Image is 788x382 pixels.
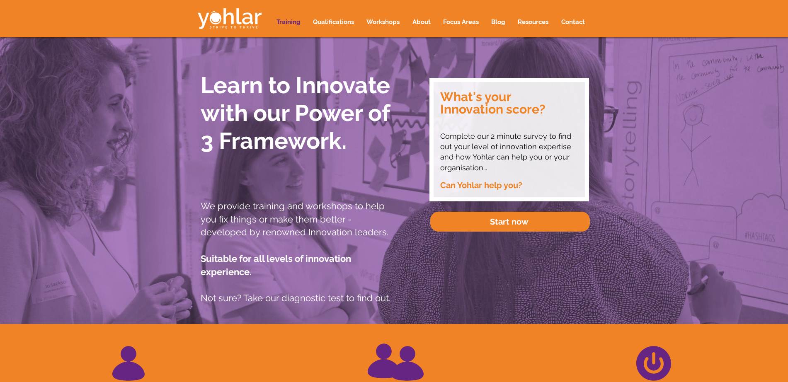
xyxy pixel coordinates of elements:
span: Suitable for all levels of innovation experience. [201,253,351,277]
span: Can Yohlar help you? [440,180,522,190]
a: Contact [555,12,591,32]
a: Qualifications [307,12,360,32]
p: About [408,12,435,32]
p: Focus Areas [439,12,483,32]
nav: Site [270,12,591,32]
span: Start now [490,217,529,227]
p: Blog [487,12,509,32]
span: Complete our 2 minute survey to find out your level of innovation expertise and how Yohlar can he... [440,132,571,172]
p: Workshops [362,12,404,32]
span: What's your Innovation score? [440,89,546,116]
a: Training [270,12,307,32]
a: Blog [485,12,512,32]
span: Learn to Innovate with our Power of 3 Framework. [201,72,390,154]
a: Start now [430,212,590,232]
p: Qualifications [309,12,358,32]
span: We provide training and workshops to help you fix things or make them better - developed by renow... [201,201,390,304]
p: Contact [557,12,589,32]
div: Focus Areas [437,12,485,32]
p: Training [272,12,305,32]
img: Yohlar - Strive to Thrive logo [198,8,262,29]
a: Workshops [360,12,406,32]
div: Resources [512,12,555,32]
p: Resources [514,12,553,32]
a: About [406,12,437,32]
